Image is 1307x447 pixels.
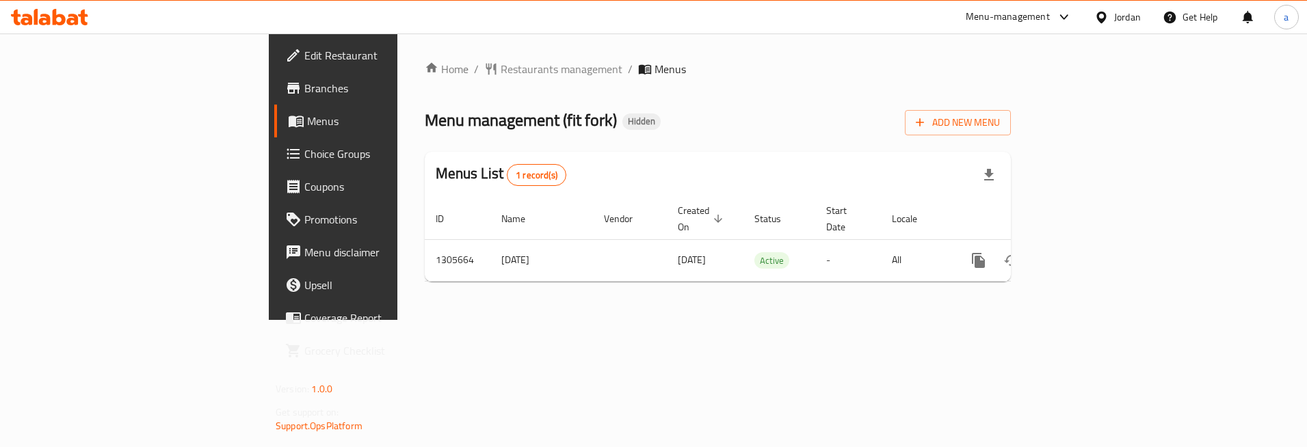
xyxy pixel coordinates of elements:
[622,116,661,127] span: Hidden
[501,61,622,77] span: Restaurants management
[905,110,1011,135] button: Add New Menu
[304,178,476,195] span: Coupons
[425,198,1105,282] table: enhanced table
[881,239,951,281] td: All
[311,380,332,398] span: 1.0.0
[507,164,566,186] div: Total records count
[274,39,487,72] a: Edit Restaurant
[425,105,617,135] span: Menu management ( fit fork )
[274,137,487,170] a: Choice Groups
[484,61,622,77] a: Restaurants management
[304,277,476,293] span: Upsell
[274,301,487,334] a: Coverage Report
[507,169,566,182] span: 1 record(s)
[304,211,476,228] span: Promotions
[304,310,476,326] span: Coverage Report
[604,211,650,227] span: Vendor
[276,403,339,421] span: Get support on:
[815,239,881,281] td: -
[276,417,362,435] a: Support.OpsPlatform
[274,334,487,367] a: Grocery Checklist
[951,198,1105,240] th: Actions
[274,72,487,105] a: Branches
[754,253,789,269] span: Active
[307,113,476,129] span: Menus
[1284,10,1289,25] span: a
[304,146,476,162] span: Choice Groups
[304,47,476,64] span: Edit Restaurant
[274,105,487,137] a: Menus
[622,113,661,130] div: Hidden
[274,170,487,203] a: Coupons
[995,244,1028,277] button: Change Status
[628,61,633,77] li: /
[754,211,799,227] span: Status
[304,244,476,260] span: Menu disclaimer
[276,380,309,398] span: Version:
[425,61,1011,77] nav: breadcrumb
[966,9,1050,25] div: Menu-management
[490,239,593,281] td: [DATE]
[826,202,864,235] span: Start Date
[436,163,566,186] h2: Menus List
[1114,10,1141,25] div: Jordan
[655,61,686,77] span: Menus
[274,203,487,236] a: Promotions
[304,342,476,359] span: Grocery Checklist
[501,211,543,227] span: Name
[274,236,487,269] a: Menu disclaimer
[274,269,487,301] a: Upsell
[754,252,789,269] div: Active
[678,251,706,269] span: [DATE]
[304,80,476,96] span: Branches
[916,114,1000,131] span: Add New Menu
[892,211,935,227] span: Locale
[678,202,727,235] span: Created On
[962,244,995,277] button: more
[436,211,462,227] span: ID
